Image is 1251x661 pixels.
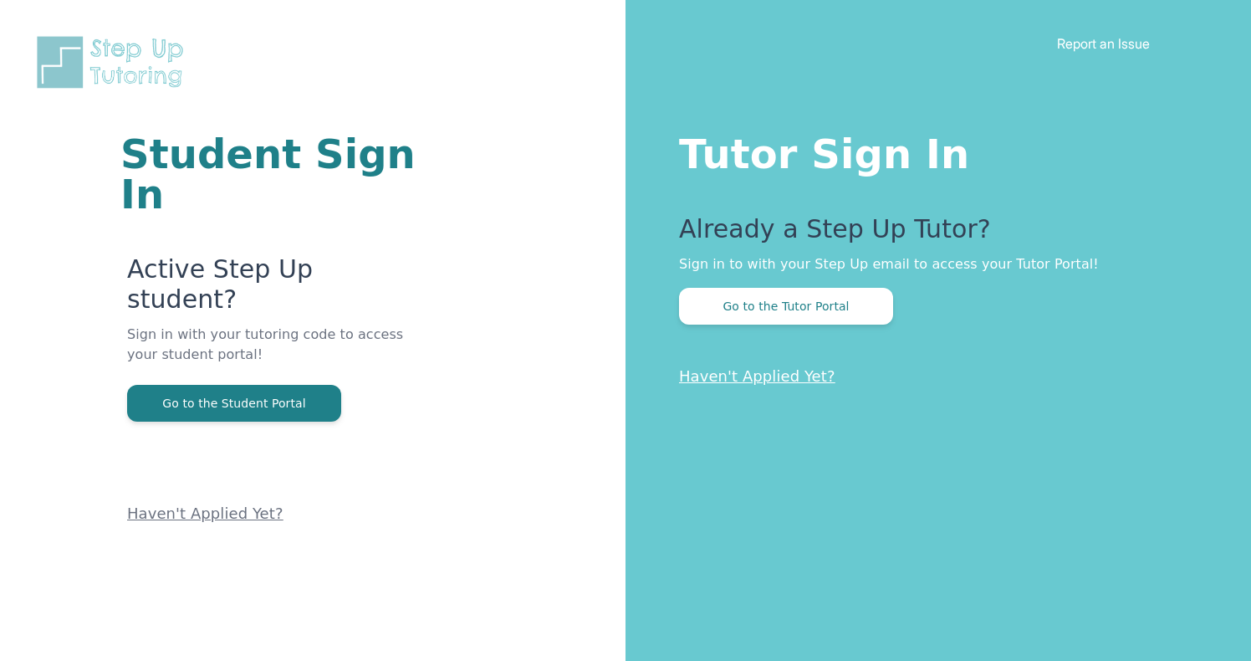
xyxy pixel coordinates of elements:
[127,254,425,325] p: Active Step Up student?
[679,127,1184,174] h1: Tutor Sign In
[679,214,1184,254] p: Already a Step Up Tutor?
[1057,35,1150,52] a: Report an Issue
[127,385,341,422] button: Go to the Student Portal
[33,33,194,91] img: Step Up Tutoring horizontal logo
[679,254,1184,274] p: Sign in to with your Step Up email to access your Tutor Portal!
[127,395,341,411] a: Go to the Student Portal
[127,505,283,522] a: Haven't Applied Yet?
[679,298,893,314] a: Go to the Tutor Portal
[120,134,425,214] h1: Student Sign In
[127,325,425,385] p: Sign in with your tutoring code to access your student portal!
[679,288,893,325] button: Go to the Tutor Portal
[679,367,835,385] a: Haven't Applied Yet?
